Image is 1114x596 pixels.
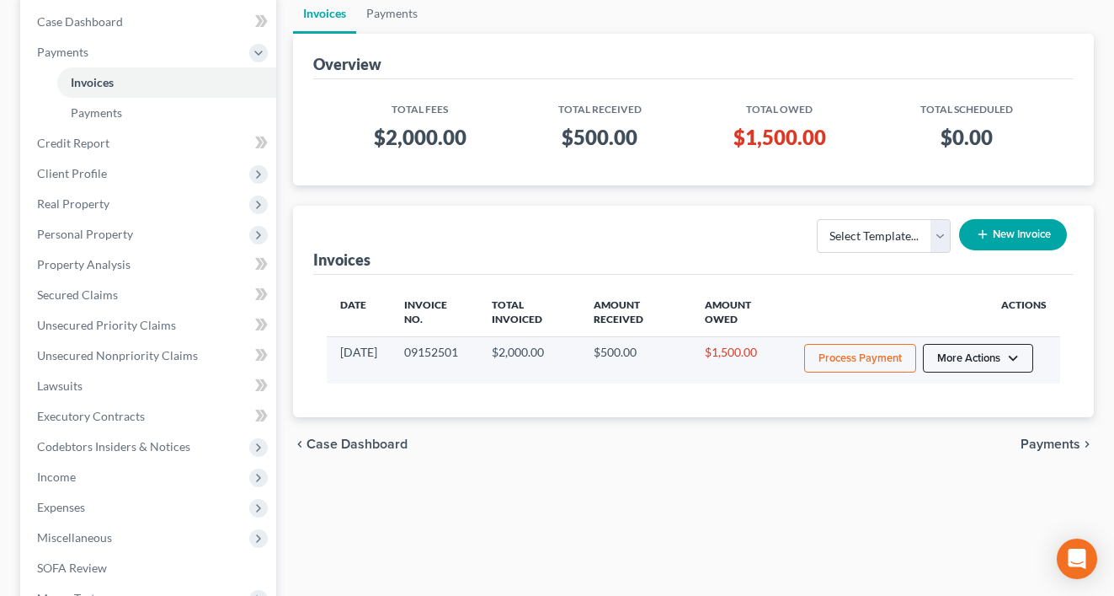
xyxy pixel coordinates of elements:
[527,124,673,151] h3: $500.00
[37,196,109,211] span: Real Property
[37,439,190,454] span: Codebtors Insiders & Notices
[478,288,580,337] th: Total Invoiced
[873,93,1060,117] th: Total Scheduled
[37,470,76,484] span: Income
[37,287,118,302] span: Secured Claims
[580,336,691,384] td: $500.00
[37,136,109,150] span: Credit Report
[1057,539,1097,579] div: Open Intercom Messenger
[24,310,276,341] a: Unsecured Priority Claims
[340,124,500,151] h3: $2,000.00
[327,93,514,117] th: Total Fees
[24,341,276,371] a: Unsecured Nonpriority Claims
[37,379,83,393] span: Lawsuits
[71,105,122,120] span: Payments
[37,166,107,180] span: Client Profile
[24,128,276,158] a: Credit Report
[313,54,381,74] div: Overview
[24,371,276,401] a: Lawsuits
[24,7,276,37] a: Case Dashboard
[71,75,114,89] span: Invoices
[391,336,478,384] td: 09152501
[24,280,276,310] a: Secured Claims
[391,288,478,337] th: Invoice No.
[686,93,873,117] th: Total Owed
[24,250,276,280] a: Property Analysis
[57,67,276,98] a: Invoices
[306,438,408,451] span: Case Dashboard
[313,250,370,270] div: Invoices
[1021,438,1080,451] span: Payments
[923,344,1033,373] button: More Actions
[691,336,791,384] td: $1,500.00
[37,257,131,271] span: Property Analysis
[37,530,112,545] span: Miscellaneous
[293,438,408,451] button: chevron_left Case Dashboard
[1080,438,1094,451] i: chevron_right
[37,561,107,575] span: SOFA Review
[37,14,123,29] span: Case Dashboard
[478,336,580,384] td: $2,000.00
[37,318,176,332] span: Unsecured Priority Claims
[804,344,916,373] button: Process Payment
[959,219,1067,250] button: New Invoice
[24,553,276,583] a: SOFA Review
[37,348,198,362] span: Unsecured Nonpriority Claims
[293,438,306,451] i: chevron_left
[580,288,691,337] th: Amount Received
[37,45,88,59] span: Payments
[57,98,276,128] a: Payments
[791,288,1060,337] th: Actions
[327,288,391,337] th: Date
[327,336,391,384] td: [DATE]
[24,401,276,432] a: Executory Contracts
[37,500,85,514] span: Expenses
[887,124,1047,151] h3: $0.00
[514,93,686,117] th: Total Received
[37,227,133,241] span: Personal Property
[700,124,860,151] h3: $1,500.00
[691,288,791,337] th: Amount Owed
[37,409,145,423] span: Executory Contracts
[1021,438,1094,451] button: Payments chevron_right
